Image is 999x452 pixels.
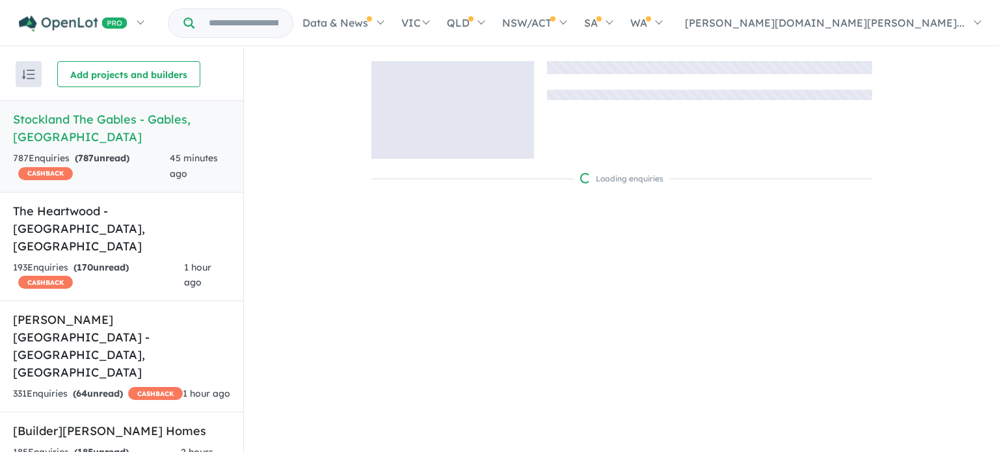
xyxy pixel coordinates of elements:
[13,311,230,381] h5: [PERSON_NAME][GEOGRAPHIC_DATA] - [GEOGRAPHIC_DATA] , [GEOGRAPHIC_DATA]
[183,388,230,399] span: 1 hour ago
[580,172,663,185] div: Loading enquiries
[73,261,129,273] strong: ( unread)
[13,260,184,291] div: 193 Enquir ies
[685,16,965,29] span: [PERSON_NAME][DOMAIN_NAME][PERSON_NAME]...
[197,9,290,37] input: Try estate name, suburb, builder or developer
[13,151,170,182] div: 787 Enquir ies
[18,167,73,180] span: CASHBACK
[13,386,183,402] div: 331 Enquir ies
[78,152,94,164] span: 787
[13,202,230,255] h5: The Heartwood - [GEOGRAPHIC_DATA] , [GEOGRAPHIC_DATA]
[76,388,87,399] span: 64
[13,111,230,146] h5: Stockland The Gables - Gables , [GEOGRAPHIC_DATA]
[77,261,93,273] span: 170
[73,388,123,399] strong: ( unread)
[19,16,127,32] img: Openlot PRO Logo White
[13,422,230,440] h5: [Builder] [PERSON_NAME] Homes
[128,387,183,400] span: CASHBACK
[18,276,73,289] span: CASHBACK
[75,152,129,164] strong: ( unread)
[184,261,211,289] span: 1 hour ago
[22,70,35,79] img: sort.svg
[57,61,200,87] button: Add projects and builders
[170,152,218,179] span: 45 minutes ago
